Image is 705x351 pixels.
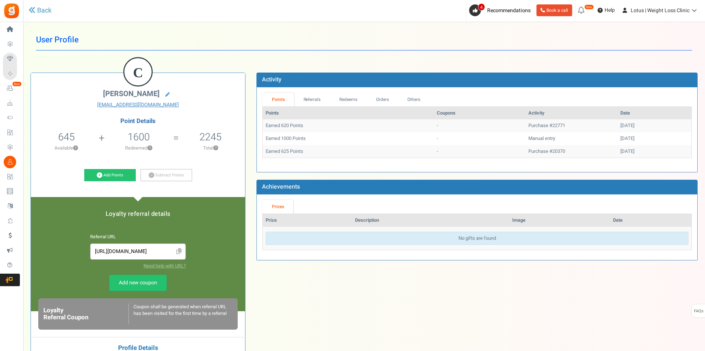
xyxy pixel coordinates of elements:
[38,211,238,217] h5: Loyalty referral details
[536,4,572,16] a: Book a call
[330,93,367,106] a: Redeems
[263,119,434,132] td: Earned 620 Points
[263,132,434,145] td: Earned 1000 Points
[3,82,20,95] a: New
[73,146,78,151] button: ?
[620,122,688,129] div: [DATE]
[128,303,233,324] div: Coupon shall be generated when referral URL has been visited for the first time by a referral
[199,131,222,143] h5: 2245
[148,146,152,151] button: ?
[398,93,430,106] a: Others
[128,131,150,143] h5: 1600
[434,119,525,132] td: -
[173,245,185,258] span: Click to Copy
[584,4,594,10] em: New
[144,263,186,269] a: Need help with URL?
[262,200,293,214] a: Prizes
[694,304,704,318] span: FAQs
[58,130,75,144] span: 645
[3,3,20,19] img: Gratisfaction
[434,145,525,158] td: -
[90,235,186,240] h6: Referral URL
[12,81,22,87] em: New
[610,214,691,227] th: Date
[103,88,160,99] span: [PERSON_NAME]
[263,214,352,227] th: Prize
[262,75,281,84] b: Activity
[620,148,688,155] div: [DATE]
[262,182,300,191] b: Achievements
[434,107,525,120] th: Coupons
[631,7,690,14] span: Lotus | Weight Loss Clinic
[352,214,509,227] th: Description
[31,118,245,124] h4: Point Details
[595,4,618,16] a: Help
[603,7,615,14] span: Help
[434,132,525,145] td: -
[525,145,617,158] td: Purchase #20370
[469,4,534,16] a: 4 Recommendations
[525,107,617,120] th: Activity
[35,145,98,151] p: Available
[109,275,167,291] a: Add new coupon
[617,107,691,120] th: Date
[43,307,128,321] h6: Loyalty Referral Coupon
[262,93,294,106] a: Points
[263,107,434,120] th: Points
[294,93,330,106] a: Referrals
[487,7,531,14] span: Recommendations
[36,101,240,109] a: [EMAIL_ADDRESS][DOMAIN_NAME]
[84,169,136,182] a: Add Points
[366,93,398,106] a: Orders
[620,135,688,142] div: [DATE]
[141,169,192,182] a: Subtract Points
[509,214,610,227] th: Image
[528,135,555,142] span: Manual entry
[263,145,434,158] td: Earned 625 Points
[180,145,241,151] p: Total
[36,29,692,50] h1: User Profile
[478,3,485,11] span: 4
[525,119,617,132] td: Purchase #22771
[213,146,218,151] button: ?
[266,232,688,245] div: No gifts are found
[105,145,172,151] p: Redeemed
[124,58,152,87] figcaption: C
